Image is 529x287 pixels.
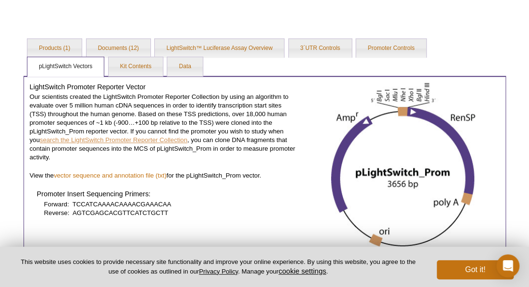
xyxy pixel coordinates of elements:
[37,190,300,198] h4: Promoter Insert Sequencing Primers:
[30,83,300,91] h4: LightSwitch Promoter Reporter Vector
[331,83,475,246] img: pLightSwitch_Prom vector diagram
[199,268,238,275] a: Privacy Policy
[44,200,300,217] p: Forward: TCCATCAAAACAAAACGAAACAA Reverse: AGTCGAGCACGTTCATCTGCTT
[30,93,300,162] p: Our scientists created the LightSwitch Promoter Reporter Collection by using an algorithm to eval...
[167,57,202,76] a: Data
[356,39,426,58] a: Promoter Controls
[27,57,104,76] a: pLightSwitch Vectors
[109,57,163,76] a: Kit Contents
[30,171,300,180] p: View the for the pLightSwitch_Prom vector.
[40,136,187,143] a: search the LightSwitch Promoter Reporter Collection
[437,260,514,279] button: Got it!
[27,39,82,58] a: Products (1)
[155,39,284,58] a: LightSwitch™ Luciferase Assay Overview
[496,254,519,277] div: Open Intercom Messenger
[279,267,326,275] button: cookie settings
[289,39,352,58] a: 3´UTR Controls
[15,258,421,276] p: This website uses cookies to provide necessary site functionality and improve your online experie...
[54,172,167,179] a: vector sequence and annotation file (txt)
[86,39,150,58] a: Documents (12)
